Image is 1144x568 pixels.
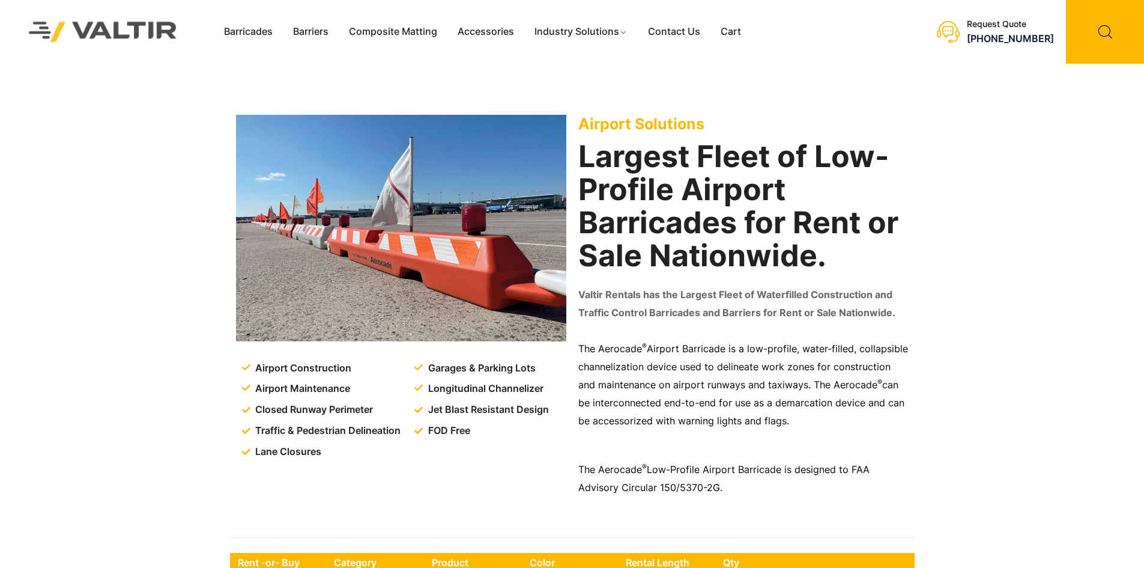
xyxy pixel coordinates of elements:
[524,23,638,41] a: Industry Solutions
[578,340,909,430] p: The Aerocade Airport Barricade is a low-profile, water-filled, collapsible channelization device ...
[425,380,543,398] span: Longitudinal Channelizer
[252,422,401,440] span: Traffic & Pedestrian Delineation
[339,23,447,41] a: Composite Matting
[642,341,647,350] sup: ®
[578,140,909,272] h2: Largest Fleet of Low-Profile Airport Barricades for Rent or Sale Nationwide.
[710,23,751,41] a: Cart
[638,23,710,41] a: Contact Us
[252,443,321,461] span: Lane Closures
[252,359,351,377] span: Airport Construction
[578,115,909,133] p: Airport Solutions
[578,286,909,322] p: Valtir Rentals has the Largest Fleet of Waterfilled Construction and Traffic Control Barricades a...
[425,359,536,377] span: Garages & Parking Lots
[252,380,350,398] span: Airport Maintenance
[642,462,647,471] sup: ®
[447,23,524,41] a: Accessories
[967,19,1054,29] div: Request Quote
[877,377,882,386] sup: ®
[425,401,549,419] span: Jet Blast Resistant Design
[425,422,470,440] span: FOD Free
[967,32,1054,44] a: [PHONE_NUMBER]
[13,6,193,57] img: Valtir Rentals
[578,461,909,497] p: The Aerocade Low-Profile Airport Barricade is designed to FAA Advisory Circular 150/5370-2G.
[252,401,373,419] span: Closed Runway Perimeter
[214,23,283,41] a: Barricades
[283,23,339,41] a: Barriers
